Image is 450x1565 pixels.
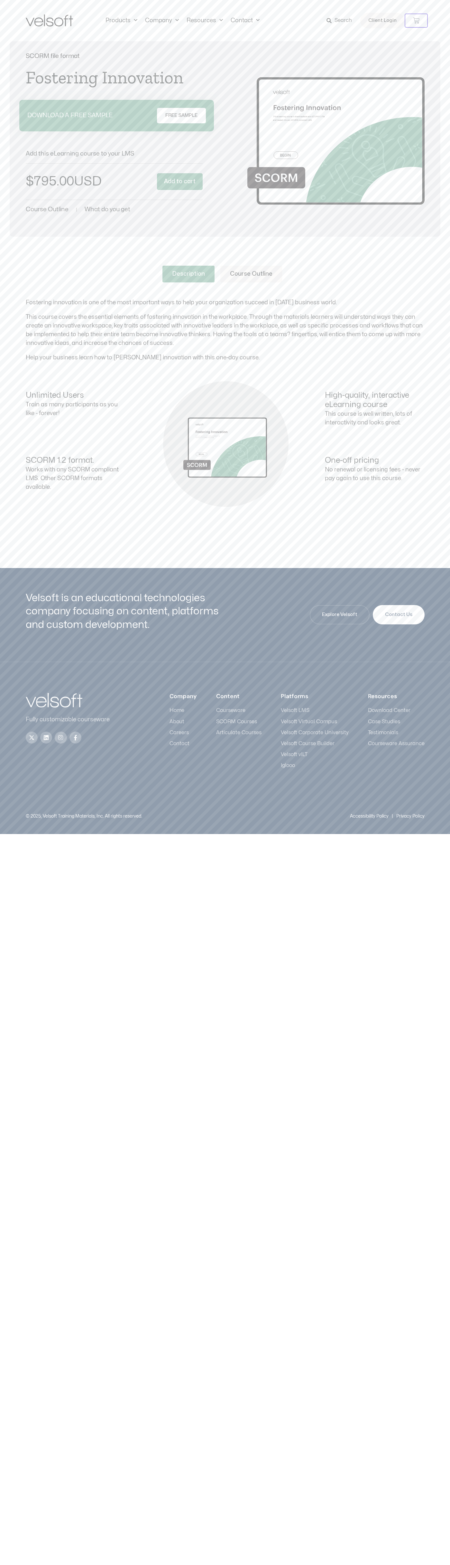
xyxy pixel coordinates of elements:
[165,112,197,119] span: FREE SAMPLE
[392,814,393,819] p: |
[26,313,425,347] p: This course covers the essential elements of fostering innovation in the workplace. Through the m...
[216,707,245,714] span: Courseware
[26,400,125,418] p: Train as many participants as you like - forever!
[170,719,184,725] span: About
[26,591,224,631] h2: Velsoft is an educational technologies company focusing on content, platforms and custom developm...
[26,69,203,86] h1: Fostering Innovation
[26,175,74,188] bdi: 795.00
[325,391,425,410] h4: High-quality, interactive eLearning course
[170,719,197,725] a: About
[170,741,197,747] a: Contact
[220,266,282,282] a: Course Outline
[368,16,397,25] span: Client Login
[102,17,263,24] nav: Menu
[281,719,337,725] span: Velsoft Virtual Campus
[360,13,405,28] a: Client Login
[310,605,370,624] a: Explore Velsoft
[216,719,257,725] span: SCORM Courses
[157,173,203,190] button: Add to cart
[26,298,425,307] p: Fostering innovation is one of the most important ways to help your organization succeed in [DATE...
[26,53,203,59] p: SCORM file format
[26,14,73,26] img: Velsoft Training Materials
[281,730,349,736] a: Velsoft Corporate University
[170,707,184,714] span: Home
[102,17,141,24] a: ProductsMenu Toggle
[281,719,349,725] a: Velsoft Virtual Campus
[368,719,400,725] span: Case Studies
[325,456,425,465] h4: One-off pricing
[281,763,349,769] a: Iglooo
[26,814,142,819] p: © 2025, Velsoft Training Materials, Inc. All rights reserved.
[170,730,189,736] span: Careers
[26,175,34,188] span: $
[26,353,425,362] p: Help your business learn how to [PERSON_NAME] innovation with this one-day course.
[368,741,425,747] a: Courseware Assurance
[368,730,425,736] a: Testimonials
[368,707,425,714] a: Download Center
[281,763,295,769] span: Iglooo
[373,605,425,624] a: Contact Us
[326,15,356,26] a: Search
[183,17,227,24] a: ResourcesMenu Toggle
[368,719,425,725] a: Case Studies
[26,465,125,491] p: Works with any SCORM compliant LMS. Other SCORM formats available.
[157,108,206,123] a: FREE SAMPLE
[368,730,398,736] span: Testimonials
[322,611,357,619] span: Explore Velsoft
[227,17,263,24] a: ContactMenu Toggle
[26,715,120,724] p: Fully customizable courseware
[170,741,189,747] span: Contact
[26,456,125,465] h4: SCORM 1.2 format.
[26,391,125,400] h4: Unlimited Users
[216,719,262,725] a: SCORM Courses
[247,56,424,211] img: Second Product Image
[170,707,197,714] a: Home
[281,693,349,700] h3: Platforms
[216,693,262,700] h3: Content
[325,465,425,483] p: No renewal or licensing fees - never pay again to use this course.
[281,752,308,758] span: Velsoft vILT
[26,206,69,213] a: Course Outline
[170,730,197,736] a: Careers
[396,814,425,818] a: Privacy Policy
[335,16,352,25] span: Search
[26,151,203,157] p: Add this eLearning course to your LMS
[170,693,197,700] h3: Company
[281,741,335,747] span: Velsoft Course Builder
[385,611,412,619] span: Contact Us
[141,17,183,24] a: CompanyMenu Toggle
[368,707,410,714] span: Download Center
[216,730,262,736] a: Articulate Courses
[281,752,349,758] a: Velsoft vILT
[325,410,425,427] p: This course is well written, lots of interactivity and looks great.
[281,741,349,747] a: Velsoft Course Builder
[216,707,262,714] a: Courseware
[368,693,425,700] h3: Resources
[281,707,309,714] span: Velsoft LMS
[350,814,389,818] a: Accessibility Policy
[85,206,130,213] a: What do you get
[27,112,113,119] p: DOWNLOAD A FREE SAMPLE
[281,707,349,714] a: Velsoft LMS
[162,266,215,282] a: Description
